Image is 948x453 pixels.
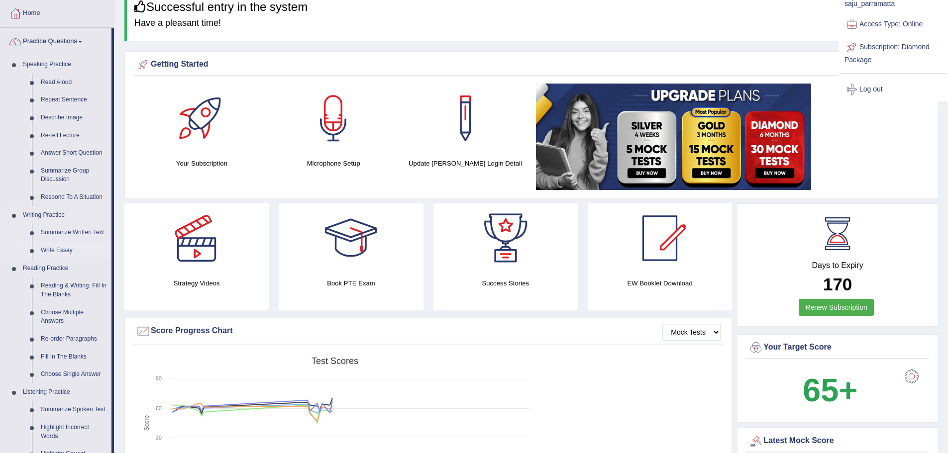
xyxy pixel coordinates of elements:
[136,57,927,72] div: Getting Started
[136,324,721,339] div: Score Progress Chart
[156,375,162,381] text: 90
[799,299,874,316] a: Renew Subscription
[405,158,527,169] h4: Update [PERSON_NAME] Login Detail
[36,330,111,348] a: Re-order Paragraphs
[36,401,111,419] a: Summarize Spoken Text
[36,277,111,303] a: Reading & Writing: Fill In The Blanks
[36,224,111,242] a: Summarize Written Text
[18,260,111,277] a: Reading Practice
[840,36,947,69] a: Subscription: Diamond Package
[433,278,578,288] h4: Success Stories
[36,242,111,260] a: Write Essay
[36,304,111,330] a: Choose Multiple Answers
[36,91,111,109] a: Repeat Sentence
[748,261,927,270] h4: Days to Expiry
[823,274,852,294] b: 170
[840,13,947,36] a: Access Type: Online
[124,278,269,288] h4: Strategy Videos
[134,0,930,13] h3: Successful entry in the system
[36,162,111,188] a: Summarize Group Discussion
[748,434,927,449] div: Latest Mock Score
[748,340,927,355] div: Your Target Score
[156,405,162,411] text: 60
[18,206,111,224] a: Writing Practice
[156,435,162,441] text: 30
[279,278,423,288] h4: Book PTE Exam
[36,419,111,445] a: Highlight Incorrect Words
[273,158,395,169] h4: Microphone Setup
[143,415,150,431] tspan: Score
[36,109,111,127] a: Describe Image
[134,18,930,28] h4: Have a pleasant time!
[18,383,111,401] a: Listening Practice
[840,78,947,101] a: Log out
[312,356,358,366] tspan: Test scores
[36,365,111,383] a: Choose Single Answer
[536,84,811,190] img: small5.jpg
[0,28,111,53] a: Practice Questions
[36,127,111,145] a: Re-tell Lecture
[588,278,732,288] h4: EW Booklet Download
[36,348,111,366] a: Fill In The Blanks
[141,158,263,169] h4: Your Subscription
[36,74,111,91] a: Read Aloud
[36,188,111,206] a: Respond To A Situation
[803,372,857,408] b: 65+
[36,144,111,162] a: Answer Short Question
[18,56,111,74] a: Speaking Practice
